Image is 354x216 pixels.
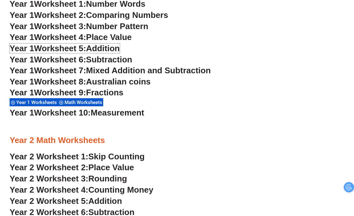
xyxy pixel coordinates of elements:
span: Year 2 Worksheet 3: [10,174,88,183]
span: Place Value [86,32,132,42]
span: Year 2 Worksheet 2: [10,163,88,172]
span: Number Pattern [86,21,148,31]
a: Year 2 Worksheet 1:Skip Counting [10,152,145,161]
span: Comparing Numbers [86,10,168,20]
span: Worksheet 10: [34,108,91,117]
span: Measurement [91,108,144,117]
span: Worksheet 4: [34,32,86,42]
span: Mixed Addition and Subtraction [86,66,211,75]
iframe: Chat Widget [244,144,354,216]
span: Worksheet 5: [34,44,86,53]
span: Addition [88,196,122,206]
span: Skip Counting [88,152,145,161]
a: Year 1Worksheet 8:Australian coins [10,77,150,86]
a: Year 1Worksheet 3:Number Pattern [10,21,148,31]
a: Year 2 Worksheet 2:Place Value [10,163,134,172]
a: Year 1Worksheet 6:Subtraction [10,55,132,64]
span: Subtraction [86,55,132,64]
span: Worksheet 9: [34,88,86,97]
a: Year 1Worksheet 5:Addition [10,44,120,53]
span: Rounding [88,174,127,183]
a: Year 1Worksheet 2:Comparing Numbers [10,10,168,20]
span: Addition [86,44,119,53]
span: Worksheet 2: [34,10,86,20]
a: Year 1Worksheet 4:Place Value [10,32,132,42]
span: Worksheet 7: [34,66,86,75]
span: Year 2 Worksheet 4: [10,185,88,195]
span: Worksheet 8: [34,77,86,86]
span: Fractions [86,88,123,97]
a: Year 1Worksheet 10:Measurement [10,108,144,117]
a: Year 1Worksheet 9:Fractions [10,88,123,97]
a: Year 2 Worksheet 4:Counting Money [10,185,153,195]
span: Worksheet 3: [34,21,86,31]
span: Worksheet 6: [34,55,86,64]
span: Counting Money [88,185,154,195]
span: Australian coins [86,77,150,86]
a: Year 2 Worksheet 3:Rounding [10,174,127,183]
h3: Year 2 Math Worksheets [10,135,344,146]
div: Math Worksheets [58,98,103,107]
a: Year 1Worksheet 7:Mixed Addition and Subtraction [10,66,211,75]
a: Year 2 Worksheet 5:Addition [10,196,122,206]
span: Place Value [88,163,134,172]
span: Year 2 Worksheet 1: [10,152,88,161]
span: Year 2 Worksheet 5: [10,196,88,206]
div: Year 1 Worksheets [10,98,58,107]
span: Year 1 Worksheets [16,100,59,105]
span: Math Worksheets [65,100,104,105]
